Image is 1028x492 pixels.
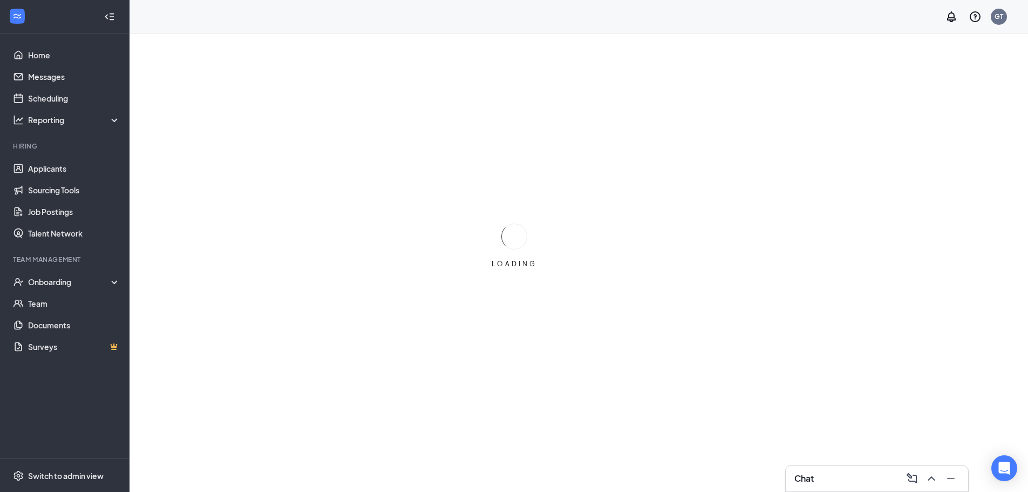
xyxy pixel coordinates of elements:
[991,455,1017,481] div: Open Intercom Messenger
[28,293,120,314] a: Team
[13,277,24,287] svg: UserCheck
[28,44,120,66] a: Home
[925,472,938,485] svg: ChevronUp
[13,255,118,264] div: Team Management
[945,10,958,23] svg: Notifications
[969,10,982,23] svg: QuestionInfo
[28,277,111,287] div: Onboarding
[942,470,959,487] button: Minimize
[995,12,1003,21] div: GT
[13,114,24,125] svg: Analysis
[923,470,940,487] button: ChevronUp
[28,314,120,336] a: Documents
[906,472,918,485] svg: ComposeMessage
[28,66,120,87] a: Messages
[12,11,23,22] svg: WorkstreamLogo
[28,158,120,179] a: Applicants
[13,141,118,151] div: Hiring
[28,223,120,244] a: Talent Network
[903,470,921,487] button: ComposeMessage
[28,87,120,109] a: Scheduling
[794,473,814,484] h3: Chat
[104,11,115,22] svg: Collapse
[487,259,541,268] div: LOADING
[28,470,104,481] div: Switch to admin view
[944,472,957,485] svg: Minimize
[28,201,120,223] a: Job Postings
[28,114,121,125] div: Reporting
[28,179,120,201] a: Sourcing Tools
[13,470,24,481] svg: Settings
[28,336,120,358] a: SurveysCrown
